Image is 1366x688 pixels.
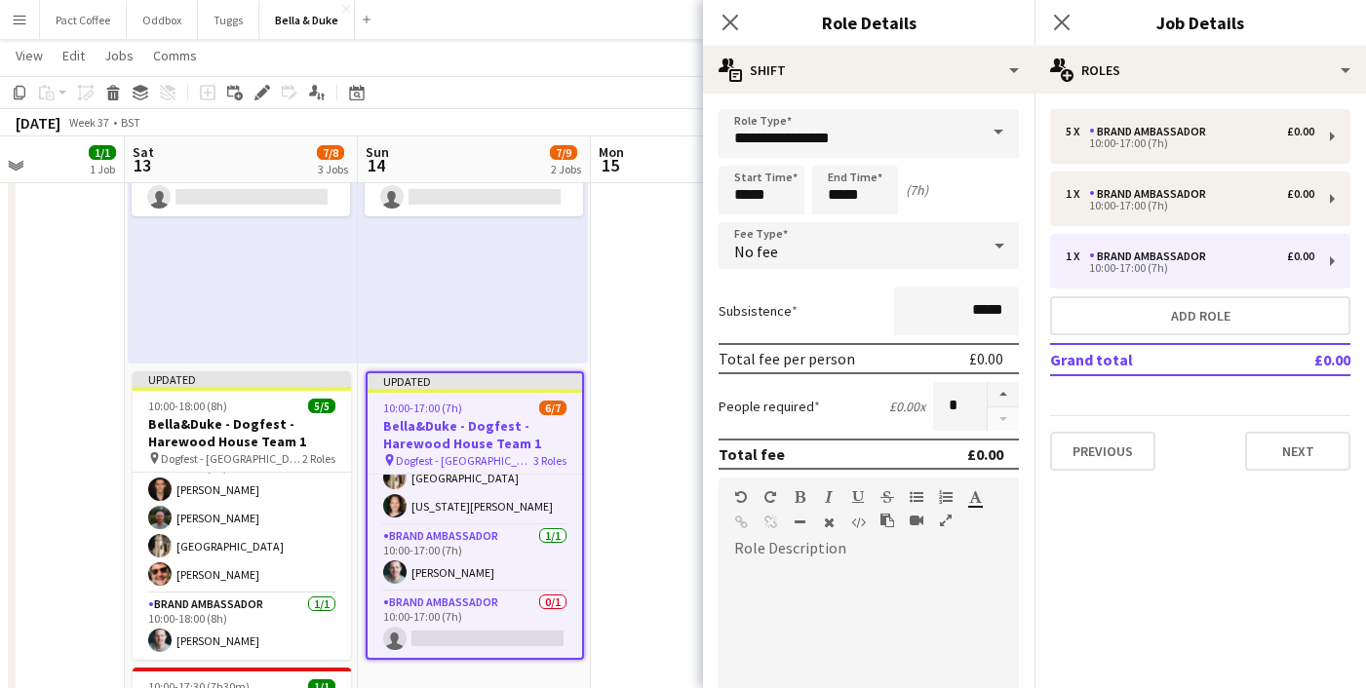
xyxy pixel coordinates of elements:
[906,181,928,199] div: (7h)
[1287,125,1314,138] div: £0.00
[89,145,116,160] span: 1/1
[1066,249,1089,263] div: 1 x
[1034,47,1366,94] div: Roles
[734,242,778,261] span: No fee
[383,401,462,415] span: 10:00-17:00 (7h)
[308,399,335,413] span: 5/5
[703,47,1034,94] div: Shift
[363,154,389,176] span: 14
[62,47,85,64] span: Edit
[1066,201,1314,210] div: 10:00-17:00 (7h)
[719,398,820,415] label: People required
[889,398,925,415] div: £0.00 x
[366,143,389,161] span: Sun
[1245,432,1350,471] button: Next
[793,489,806,505] button: Bold
[1034,10,1366,35] h3: Job Details
[910,513,923,528] button: Insert video
[822,515,836,530] button: Clear Formatting
[1050,432,1155,471] button: Previous
[1066,138,1314,148] div: 10:00-17:00 (7h)
[734,489,748,505] button: Undo
[145,43,205,68] a: Comms
[1089,125,1214,138] div: Brand Ambassador
[396,453,533,468] span: Dogfest - [GEOGRAPHIC_DATA]
[719,302,798,320] label: Subsistence
[198,1,259,39] button: Tuggs
[539,401,566,415] span: 6/7
[967,444,1003,464] div: £0.00
[822,489,836,505] button: Italic
[1287,249,1314,263] div: £0.00
[97,43,141,68] a: Jobs
[104,47,134,64] span: Jobs
[910,489,923,505] button: Unordered List
[703,10,1034,35] h3: Role Details
[533,453,566,468] span: 3 Roles
[550,145,577,160] span: 7/9
[127,1,198,39] button: Oddbox
[133,593,351,660] app-card-role: Brand Ambassador1/110:00-18:00 (8h)[PERSON_NAME]
[148,399,227,413] span: 10:00-18:00 (8h)
[368,592,582,658] app-card-role: Brand Ambassador0/110:00-17:00 (7h)
[1287,187,1314,201] div: £0.00
[551,162,581,176] div: 2 Jobs
[64,115,113,130] span: Week 37
[55,43,93,68] a: Edit
[161,451,302,466] span: Dogfest - [GEOGRAPHIC_DATA]
[880,489,894,505] button: Strikethrough
[851,489,865,505] button: Underline
[1089,249,1214,263] div: Brand Ambassador
[793,515,806,530] button: Horizontal Line
[40,1,127,39] button: Pact Coffee
[719,444,785,464] div: Total fee
[969,349,1003,368] div: £0.00
[368,525,582,592] app-card-role: Brand Ambassador1/110:00-17:00 (7h)[PERSON_NAME]
[719,349,855,368] div: Total fee per person
[1050,344,1258,375] td: Grand total
[317,145,344,160] span: 7/8
[368,417,582,452] h3: Bella&Duke - Dogfest - Harewood House Team 1
[880,513,894,528] button: Paste as plain text
[133,371,351,660] app-job-card: Updated10:00-18:00 (8h)5/5Bella&Duke - Dogfest - Harewood House Team 1 Dogfest - [GEOGRAPHIC_DATA...
[1050,296,1350,335] button: Add role
[851,515,865,530] button: HTML Code
[763,489,777,505] button: Redo
[988,382,1019,407] button: Increase
[1066,125,1089,138] div: 5 x
[133,415,351,450] h3: Bella&Duke - Dogfest - Harewood House Team 1
[133,442,351,593] app-card-role: Brand Ambassador4/410:00-18:00 (8h)[PERSON_NAME][PERSON_NAME][GEOGRAPHIC_DATA][PERSON_NAME]
[968,489,982,505] button: Text Color
[368,373,582,389] div: Updated
[16,47,43,64] span: View
[133,371,351,387] div: Updated
[121,115,140,130] div: BST
[1089,187,1214,201] div: Brand Ambassador
[318,162,348,176] div: 3 Jobs
[133,143,154,161] span: Sat
[16,113,60,133] div: [DATE]
[8,43,51,68] a: View
[130,154,154,176] span: 13
[302,451,335,466] span: 2 Roles
[366,371,584,660] app-job-card: Updated10:00-17:00 (7h)6/7Bella&Duke - Dogfest - Harewood House Team 1 Dogfest - [GEOGRAPHIC_DATA...
[153,47,197,64] span: Comms
[596,154,624,176] span: 15
[1258,344,1350,375] td: £0.00
[1066,263,1314,273] div: 10:00-17:00 (7h)
[259,1,355,39] button: Bella & Duke
[599,143,624,161] span: Mon
[90,162,115,176] div: 1 Job
[939,513,953,528] button: Fullscreen
[939,489,953,505] button: Ordered List
[1066,187,1089,201] div: 1 x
